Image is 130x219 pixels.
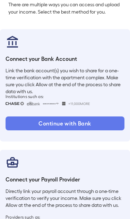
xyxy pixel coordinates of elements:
[43,102,59,105] img: bankOfAmerica.svg
[6,94,124,99] span: Institutions such as:
[6,102,24,105] img: chase.svg
[6,155,19,169] img: payrollProvider.svg
[6,35,19,49] img: bankAccount.svg
[62,102,66,105] img: wellsfargo.svg
[8,1,122,15] p: There are multiple ways you can access and upload your income. Select the best method for you.
[68,101,90,106] span: +11,000 More
[6,55,124,63] h6: Connect your Bank Account
[6,67,124,88] p: Link the bank account(s) you wish to share for a one-time verification with the apartment complex...
[6,188,124,209] p: Directly link your payroll account through a one-time verification to verify your income. Make su...
[27,102,40,105] img: citibank.svg
[6,116,124,130] button: Continue with Bank
[6,175,124,184] h6: Connect your Payroll Provider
